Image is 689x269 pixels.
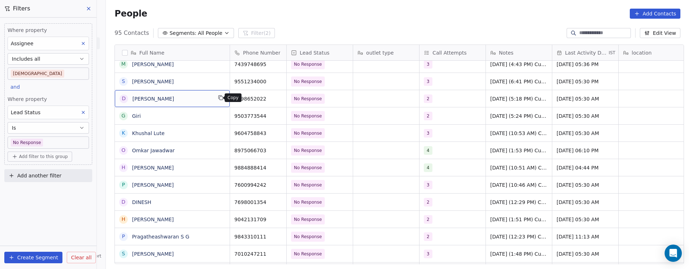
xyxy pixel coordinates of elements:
[294,250,322,258] span: No Response
[294,61,322,68] span: No Response
[424,94,432,103] span: 2
[424,60,432,69] span: 3
[557,78,614,85] span: [DATE] 05:30 PM
[294,95,322,102] span: No Response
[115,45,230,60] div: Full Name
[665,245,682,262] div: Open Intercom Messenger
[490,164,548,171] span: [DATE] (10:51 AM) Customer call not answered, WhatsApp details shared. [DATE] (5:51 PM) Customer ...
[424,129,432,138] span: 3
[294,181,322,189] span: No Response
[630,9,680,19] button: Add Contacts
[490,216,548,223] span: [DATE] (1:51 PM) Customer didn't pickup call. WhatsApp message send. [DATE] (5:17 PM) Customer di...
[122,233,125,240] div: P
[557,233,614,240] span: [DATE] 11:13 AM
[424,112,432,120] span: 2
[490,95,548,102] span: [DATE] (5:18 PM) Customer didn't pickup call. WhatsApp message send. [DATE] (2:39 PM) Customer bu...
[490,78,548,85] span: [DATE] (6:41 PM) Customer didn't pickup call. WhatsApp message send. [DATE] (2:22 PM) Customer no...
[300,49,329,56] span: Lead Status
[234,233,282,240] span: 9843310111
[294,130,322,137] span: No Response
[294,164,322,171] span: No Response
[424,77,432,86] span: 3
[565,49,608,56] span: Last Activity Date
[234,199,282,206] span: 7698001354
[234,181,282,189] span: 7600994242
[198,29,222,37] span: All People
[490,130,548,137] span: [DATE] (10:53 AM) Customer call not answered, WhatsApp details shared. [DATE] (5:59 PM) Customer ...
[490,61,548,68] span: [DATE] (4:43 PM) Customer didn't pickup call. WhatsApp message send. [DATE] (2:19 PM) Customer is...
[115,61,230,264] div: grid
[132,96,174,102] a: [PERSON_NAME]
[114,8,147,19] span: People
[132,199,151,205] a: DINESH
[619,45,685,60] div: location
[557,112,614,120] span: [DATE] 05:30 AM
[557,130,614,137] span: [DATE] 05:30 AM
[132,79,174,84] a: [PERSON_NAME]
[486,45,552,60] div: Notes
[234,95,282,102] span: 8098652022
[228,95,239,101] p: Copy
[294,233,322,240] span: No Response
[424,215,432,224] span: 2
[557,199,614,206] span: [DATE] 05:30 AM
[424,181,432,189] span: 3
[490,147,548,154] span: [DATE] (1:53 PM) Customer didn't pickup call. WhatsApp message send. [DATE] (5:31 PM) Customer di...
[234,216,282,223] span: 9042131709
[557,61,614,68] span: [DATE] 05:36 PM
[490,112,548,120] span: [DATE] (5:24 PM) Customer didn't pickup call. WhatsApp message send. [DATE] (2:47 PM) Customer di...
[238,28,275,38] button: Filter(2)
[122,78,125,85] div: S
[122,181,125,189] div: P
[132,61,174,67] a: [PERSON_NAME]
[114,29,149,37] span: 95 Contacts
[424,198,432,207] span: 2
[557,95,614,102] span: [DATE] 05:30 AM
[234,112,282,120] span: 9503773544
[557,181,614,189] span: [DATE] 05:30 AM
[132,182,174,188] a: [PERSON_NAME]
[230,45,286,60] div: Phone Number
[432,49,467,56] span: Call Attempts
[132,165,174,171] a: [PERSON_NAME]
[122,250,125,258] div: S
[243,49,280,56] span: Phone Number
[234,78,282,85] span: 9551234000
[499,49,513,56] span: Notes
[122,129,125,137] div: K
[557,250,614,258] span: [DATE] 05:30 AM
[132,113,141,119] a: Giri
[632,49,652,56] span: location
[294,147,322,154] span: No Response
[490,250,548,258] span: [DATE] (1:48 PM) Customer didn't pickup call. WhatsApp message send. [DATE] (5:37 PM) Customer di...
[287,45,353,60] div: Lead Status
[122,112,126,120] div: G
[294,199,322,206] span: No Response
[424,232,432,241] span: 2
[122,147,126,154] div: O
[234,164,282,171] span: 9884888414
[132,130,165,136] a: Khushal Lute
[122,164,126,171] div: H
[294,78,322,85] span: No Response
[169,29,196,37] span: Segments:
[424,163,432,172] span: 4
[294,216,322,223] span: No Response
[557,147,614,154] span: [DATE] 06:10 PM
[490,233,548,240] span: [DATE] (12:23 PM) Customer didn't pickup call. WhatsApp message send. [DATE] (5:49 PM) Customer d...
[139,49,164,56] span: Full Name
[552,45,618,60] div: Last Activity DateIST
[121,60,126,68] div: M
[366,49,394,56] span: outlet type
[234,61,282,68] span: 7439748695
[424,146,432,155] span: 4
[122,198,126,206] div: D
[122,215,126,223] div: H
[132,217,174,222] a: [PERSON_NAME]
[557,164,614,171] span: [DATE] 04:44 PM
[234,250,282,258] span: 7010247211
[609,50,615,56] span: IST
[490,181,548,189] span: [DATE] (10:46 AM) Customer call not answered, WhatsApp details shared. [DATE] (5:46 PM) Customer ...
[353,45,419,60] div: outlet type
[122,95,126,102] div: d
